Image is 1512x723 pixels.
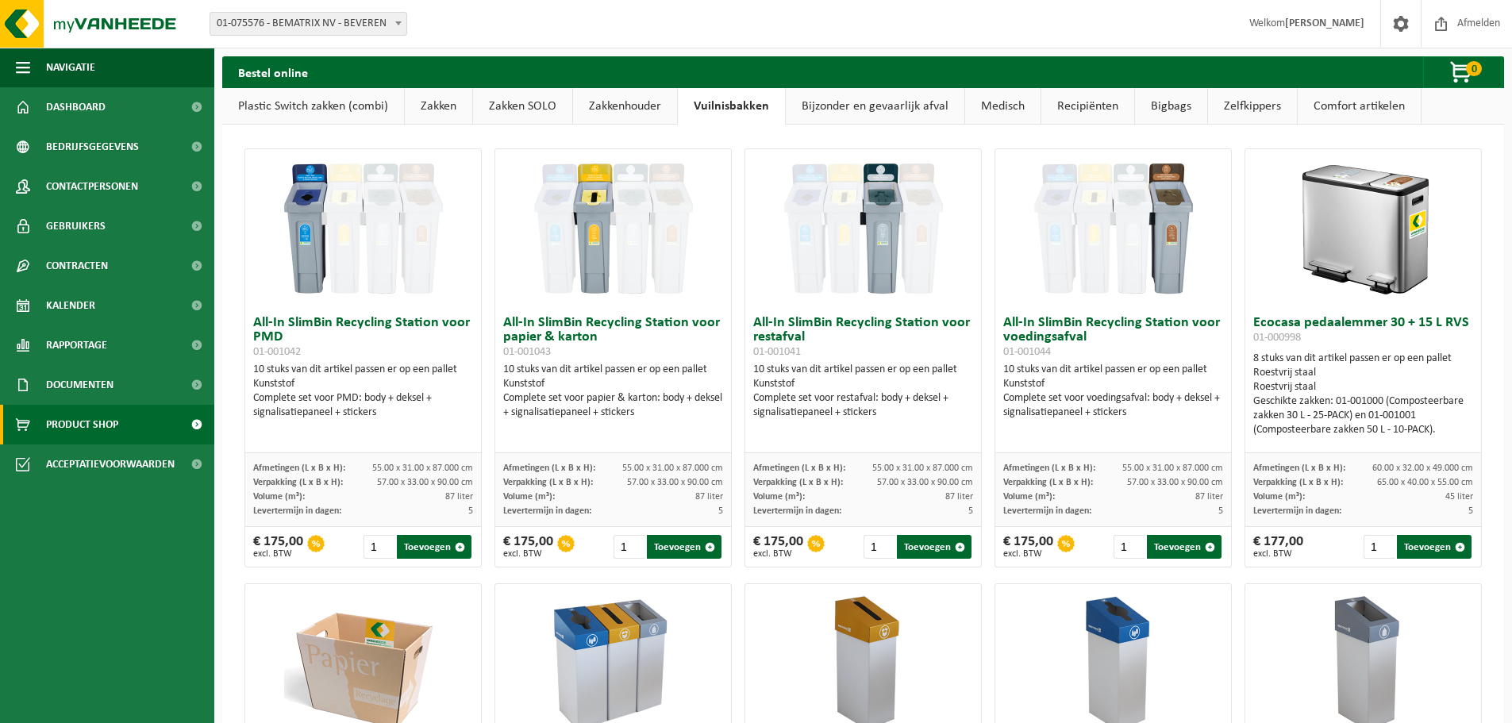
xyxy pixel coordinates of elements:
span: excl. BTW [1003,549,1053,559]
span: 57.00 x 33.00 x 90.00 cm [377,478,473,487]
div: Complete set voor PMD: body + deksel + signalisatiepaneel + stickers [253,391,473,420]
span: 55.00 x 31.00 x 87.000 cm [622,463,723,473]
span: 45 liter [1445,492,1473,502]
input: 1 [864,535,896,559]
span: Verpakking (L x B x H): [753,478,843,487]
div: Kunststof [253,377,473,391]
a: Zakkenhouder [573,88,677,125]
span: Contactpersonen [46,167,138,206]
div: Complete set voor restafval: body + deksel + signalisatiepaneel + stickers [753,391,973,420]
span: Levertermijn in dagen: [1003,506,1091,516]
span: Verpakking (L x B x H): [253,478,343,487]
span: 5 [468,506,473,516]
span: 5 [1218,506,1223,516]
span: Levertermijn in dagen: [253,506,341,516]
button: Toevoegen [647,535,721,559]
span: Kalender [46,286,95,325]
button: Toevoegen [1397,535,1472,559]
h3: Ecocasa pedaalemmer 30 + 15 L RVS [1253,316,1473,348]
span: excl. BTW [503,549,553,559]
span: 01-075576 - BEMATRIX NV - BEVEREN [210,13,406,35]
span: 5 [718,506,723,516]
div: Kunststof [753,377,973,391]
div: € 175,00 [253,535,303,559]
a: Bijzonder en gevaarlijk afval [786,88,964,125]
input: 1 [614,535,646,559]
span: Rapportage [46,325,107,365]
span: 55.00 x 31.00 x 87.000 cm [372,463,473,473]
span: Documenten [46,365,113,405]
div: 10 stuks van dit artikel passen er op een pallet [753,363,973,420]
input: 1 [364,535,396,559]
span: 57.00 x 33.00 x 90.00 cm [877,478,973,487]
span: Product Shop [46,405,118,444]
span: Levertermijn in dagen: [1253,506,1341,516]
span: 0 [1466,61,1482,76]
span: 60.00 x 32.00 x 49.000 cm [1372,463,1473,473]
span: 57.00 x 33.00 x 90.00 cm [627,478,723,487]
span: 57.00 x 33.00 x 90.00 cm [1127,478,1223,487]
span: 87 liter [695,492,723,502]
div: € 175,00 [503,535,553,559]
span: 01-001041 [753,346,801,358]
div: € 177,00 [1253,535,1303,559]
span: excl. BTW [1253,549,1303,559]
span: 5 [1468,506,1473,516]
span: Verpakking (L x B x H): [1253,478,1343,487]
div: 10 stuks van dit artikel passen er op een pallet [503,363,723,420]
a: Medisch [965,88,1041,125]
span: 87 liter [1195,492,1223,502]
button: Toevoegen [897,535,971,559]
h3: All-In SlimBin Recycling Station voor voedingsafval [1003,316,1223,359]
span: Afmetingen (L x B x H): [503,463,595,473]
span: Afmetingen (L x B x H): [1253,463,1345,473]
div: Roestvrij staal [1253,380,1473,394]
span: 01-001043 [503,346,551,358]
input: 1 [1114,535,1146,559]
span: Volume (m³): [1253,492,1305,502]
div: Geschikte zakken: 01-001000 (Composteerbare zakken 30 L - 25-PACK) en 01-001001 (Composteerbare z... [1253,394,1473,437]
button: 0 [1423,56,1502,88]
h3: All-In SlimBin Recycling Station voor papier & karton [503,316,723,359]
div: Complete set voor voedingsafval: body + deksel + signalisatiepaneel + stickers [1003,391,1223,420]
div: Roestvrij staal [1253,366,1473,380]
button: Toevoegen [397,535,471,559]
a: Zakken [405,88,472,125]
img: 01-001044 [1034,149,1193,308]
span: 55.00 x 31.00 x 87.000 cm [1122,463,1223,473]
span: 87 liter [945,492,973,502]
div: 10 stuks van dit artikel passen er op een pallet [1003,363,1223,420]
img: 01-000998 [1284,149,1443,308]
span: excl. BTW [253,549,303,559]
span: excl. BTW [753,549,803,559]
span: Levertermijn in dagen: [503,506,591,516]
span: 01-075576 - BEMATRIX NV - BEVEREN [210,12,407,36]
span: Verpakking (L x B x H): [503,478,593,487]
div: Complete set voor papier & karton: body + deksel + signalisatiepaneel + stickers [503,391,723,420]
span: 65.00 x 40.00 x 55.00 cm [1377,478,1473,487]
h2: Bestel online [222,56,324,87]
a: Zelfkippers [1208,88,1297,125]
div: Kunststof [1003,377,1223,391]
span: Navigatie [46,48,95,87]
div: 8 stuks van dit artikel passen er op een pallet [1253,352,1473,437]
span: Acceptatievoorwaarden [46,444,175,484]
span: Afmetingen (L x B x H): [1003,463,1095,473]
span: Volume (m³): [1003,492,1055,502]
span: Contracten [46,246,108,286]
span: Levertermijn in dagen: [753,506,841,516]
span: 5 [968,506,973,516]
div: € 175,00 [1003,535,1053,559]
h3: All-In SlimBin Recycling Station voor PMD [253,316,473,359]
span: Dashboard [46,87,106,127]
a: Comfort artikelen [1298,88,1421,125]
img: 01-001043 [534,149,693,308]
span: 01-000998 [1253,332,1301,344]
img: 01-001041 [784,149,943,308]
a: Vuilnisbakken [678,88,785,125]
span: Gebruikers [46,206,106,246]
div: € 175,00 [753,535,803,559]
input: 1 [1364,535,1396,559]
a: Plastic Switch zakken (combi) [222,88,404,125]
button: Toevoegen [1147,535,1222,559]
